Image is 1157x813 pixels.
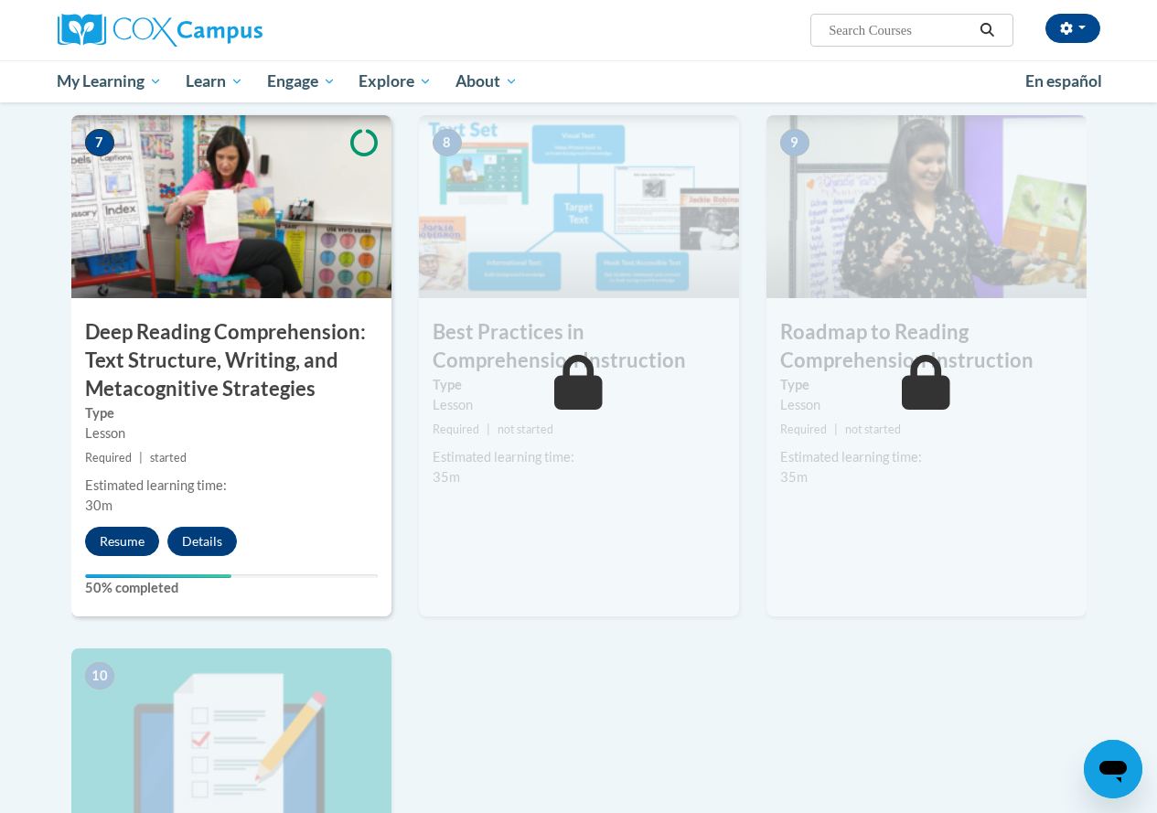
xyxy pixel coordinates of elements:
span: 35m [780,469,808,485]
h3: Roadmap to Reading Comprehension Instruction [766,318,1087,375]
span: Required [780,423,827,436]
span: 9 [780,129,809,156]
h3: Best Practices in Comprehension Instruction [419,318,739,375]
a: Explore [347,60,444,102]
div: Your progress [85,574,231,578]
span: | [487,423,490,436]
img: Course Image [419,115,739,298]
input: Search Courses [827,19,973,41]
button: Resume [85,527,159,556]
span: 7 [85,129,114,156]
div: Estimated learning time: [433,447,725,467]
img: Course Image [766,115,1087,298]
button: Account Settings [1045,14,1100,43]
span: Explore [359,70,432,92]
span: Required [433,423,479,436]
label: Type [433,375,725,395]
span: | [139,451,143,465]
div: Lesson [85,423,378,444]
span: 8 [433,129,462,156]
h3: Deep Reading Comprehension: Text Structure, Writing, and Metacognitive Strategies [71,318,391,402]
img: Cox Campus [58,14,262,47]
div: Main menu [44,60,1114,102]
span: not started [845,423,901,436]
div: Estimated learning time: [85,476,378,496]
span: 10 [85,662,114,690]
label: 50% completed [85,578,378,598]
label: Type [85,403,378,423]
span: started [150,451,187,465]
span: My Learning [57,70,162,92]
a: My Learning [46,60,175,102]
span: Engage [267,70,336,92]
span: Learn [186,70,243,92]
button: Details [167,527,237,556]
button: Search [973,19,1001,41]
div: Lesson [780,395,1073,415]
a: En español [1013,62,1114,101]
a: Engage [255,60,348,102]
div: Estimated learning time: [780,447,1073,467]
span: 30m [85,497,112,513]
a: Learn [174,60,255,102]
label: Type [780,375,1073,395]
span: Required [85,451,132,465]
iframe: Button to launch messaging window [1084,740,1142,798]
a: About [444,60,530,102]
span: not started [498,423,553,436]
span: About [455,70,518,92]
a: Cox Campus [58,14,387,47]
span: En español [1025,71,1102,91]
img: Course Image [71,115,391,298]
span: 35m [433,469,460,485]
div: Lesson [433,395,725,415]
span: | [834,423,838,436]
